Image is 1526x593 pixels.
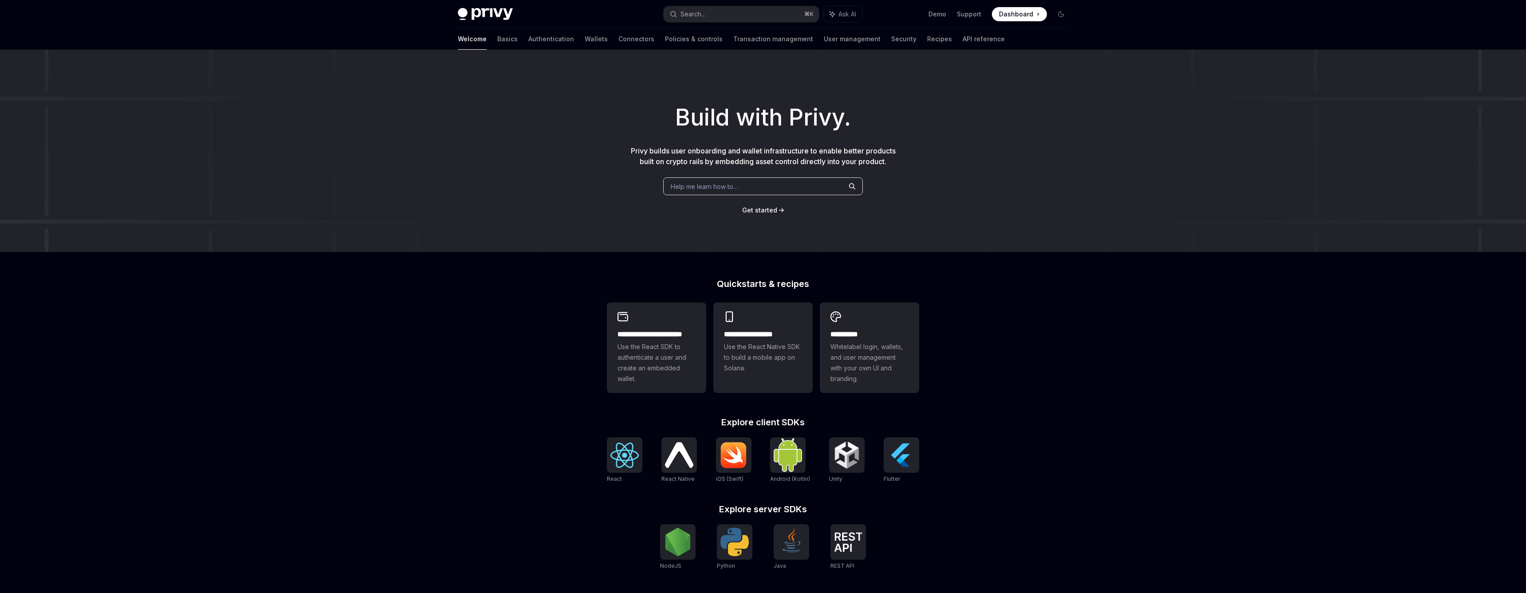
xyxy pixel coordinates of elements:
[14,100,1512,135] h1: Build with Privy.
[742,206,777,215] a: Get started
[661,475,695,482] span: React Native
[458,28,487,50] a: Welcome
[617,342,696,384] span: Use the React SDK to authenticate a user and create an embedded wallet.
[774,438,802,471] img: Android (Kotlin)
[833,441,861,469] img: Unity
[733,28,813,50] a: Transaction management
[660,562,681,569] span: NodeJS
[891,28,916,50] a: Security
[1054,7,1068,21] button: Toggle dark mode
[820,302,919,393] a: **** *****Whitelabel login, wallets, and user management with your own UI and branding.
[717,562,735,569] span: Python
[716,475,743,482] span: iOS (Swift)
[724,342,802,373] span: Use the React Native SDK to build a mobile app on Solana.
[607,279,919,288] h2: Quickstarts & recipes
[823,6,862,22] button: Ask AI
[664,6,819,22] button: Search...⌘K
[717,524,752,570] a: PythonPython
[607,505,919,514] h2: Explore server SDKs
[497,28,518,50] a: Basics
[824,28,881,50] a: User management
[999,10,1033,19] span: Dashboard
[834,532,862,552] img: REST API
[992,7,1047,21] a: Dashboard
[770,475,810,482] span: Android (Kotlin)
[665,442,693,467] img: React Native
[660,524,696,570] a: NodeJSNodeJS
[528,28,574,50] a: Authentication
[607,437,642,483] a: ReactReact
[770,437,810,483] a: Android (Kotlin)Android (Kotlin)
[928,10,946,19] a: Demo
[830,524,866,570] a: REST APIREST API
[458,8,513,20] img: dark logo
[774,562,786,569] span: Java
[671,182,738,191] span: Help me learn how to…
[585,28,608,50] a: Wallets
[830,562,854,569] span: REST API
[829,475,842,482] span: Unity
[618,28,654,50] a: Connectors
[680,9,705,20] div: Search...
[720,528,749,556] img: Python
[610,443,639,468] img: React
[607,418,919,427] h2: Explore client SDKs
[884,437,919,483] a: FlutterFlutter
[830,342,909,384] span: Whitelabel login, wallets, and user management with your own UI and branding.
[887,441,916,469] img: Flutter
[963,28,1005,50] a: API reference
[774,524,809,570] a: JavaJava
[838,10,856,19] span: Ask AI
[742,206,777,214] span: Get started
[777,528,806,556] img: Java
[884,475,900,482] span: Flutter
[716,437,751,483] a: iOS (Swift)iOS (Swift)
[713,302,813,393] a: **** **** **** ***Use the React Native SDK to build a mobile app on Solana.
[927,28,952,50] a: Recipes
[607,475,622,482] span: React
[665,28,723,50] a: Policies & controls
[720,442,748,468] img: iOS (Swift)
[664,528,692,556] img: NodeJS
[804,11,814,18] span: ⌘ K
[957,10,981,19] a: Support
[829,437,865,483] a: UnityUnity
[661,437,697,483] a: React NativeReact Native
[631,146,896,166] span: Privy builds user onboarding and wallet infrastructure to enable better products built on crypto ...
